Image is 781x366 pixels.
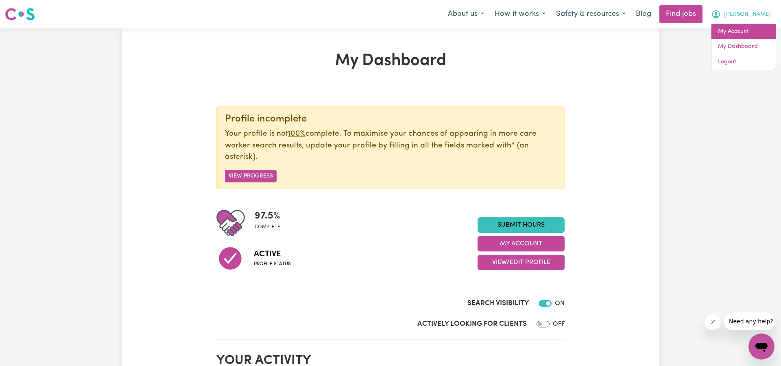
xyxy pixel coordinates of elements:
[489,6,551,23] button: How it works
[711,39,776,54] a: My Dashboard
[254,260,291,268] span: Profile status
[467,298,529,309] label: Search Visibility
[5,5,35,24] a: Careseekers logo
[443,6,489,23] button: About us
[478,217,565,233] a: Submit Hours
[216,51,565,71] h1: My Dashboard
[478,236,565,251] button: My Account
[711,24,776,39] a: My Account
[711,24,776,70] div: My Account
[631,5,656,23] a: Blog
[225,113,558,125] div: Profile incomplete
[705,314,721,330] iframe: Close message
[555,300,565,307] span: ON
[255,209,287,237] div: Profile completeness: 97.5%
[748,334,774,360] iframe: Button to launch messaging window
[225,128,558,163] p: Your profile is not complete. To maximise your chances of appearing in more care worker search re...
[255,209,280,223] span: 97.5 %
[5,7,35,22] img: Careseekers logo
[659,5,702,23] a: Find jobs
[417,319,527,329] label: Actively Looking for Clients
[551,6,631,23] button: Safety & resources
[724,312,774,330] iframe: Message from company
[706,6,776,23] button: My Account
[254,248,291,260] span: Active
[288,130,305,138] u: 100%
[225,170,277,182] button: View Progress
[711,54,776,70] a: Logout
[255,223,280,231] span: complete
[553,321,565,327] span: OFF
[724,10,771,19] span: [PERSON_NAME]
[478,255,565,270] button: View/Edit Profile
